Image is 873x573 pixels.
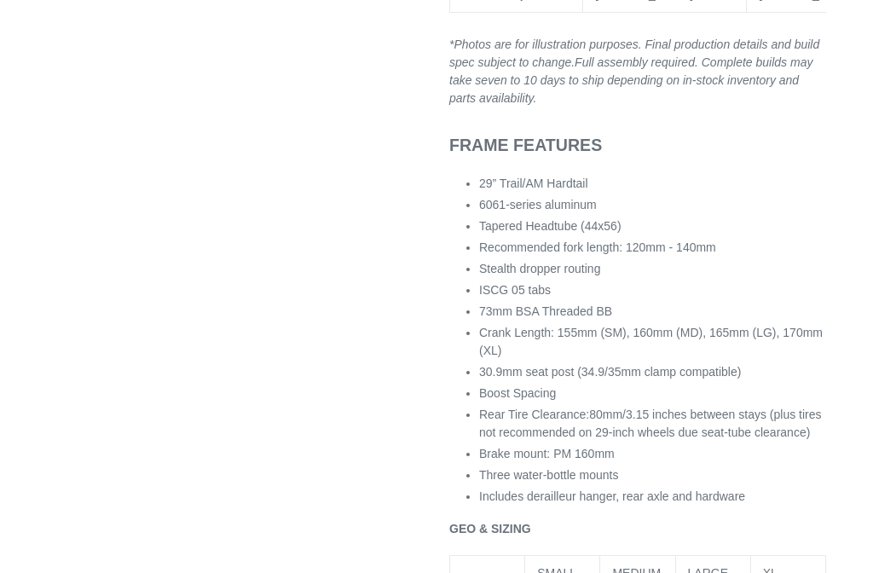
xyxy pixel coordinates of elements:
span: 29” Trail/AM Hardtail [479,177,588,190]
span: 6061-series aluminum [479,198,597,211]
span: Stealth dropper routing [479,262,600,275]
span: Three water-bottle mounts [479,468,618,482]
li: Includes derailleur hanger, rear axle and hardware [479,488,826,506]
span: 30.9mm seat post (34.9/35mm clamp compatible) [479,365,741,379]
span: Full assembly required. [449,55,812,105]
span: 73mm BSA Threaded BB [479,304,612,318]
span: Crank Length: 155mm (SM), 160mm (MD), 165mm (LG), 170mm (XL) [479,326,823,357]
em: *Photos are for illustration purposes. Final production details and build spec subject to change. [449,38,819,105]
b: FRAME FEATURES [449,136,602,154]
b: GEO & SIZING [449,522,531,535]
li: Rear Tire Clearance: [479,406,826,442]
span: Tapered Headtube (44x56) [479,219,622,233]
span: Brake mount: PM 160mm [479,447,615,460]
span: 80mm/3.15 inches between stays (plus tires not recommended on 29-inch wheels due seat-tube cleara... [479,408,822,439]
span: Boost Spacing [479,386,556,400]
span: ISCG 05 tabs [479,283,551,297]
em: Complete builds may take seven to 10 days to ship depending on in-stock inventory and parts avail... [449,55,812,105]
span: Recommended fork length: 120mm - 140mm [479,240,716,254]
